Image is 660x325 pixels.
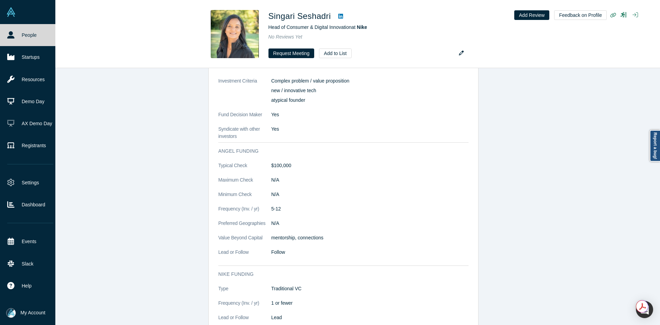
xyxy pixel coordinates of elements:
[271,249,469,256] dd: Follow
[271,205,469,213] dd: 5-12
[218,111,271,126] dt: Fund Decision Maker
[218,191,271,205] dt: Minimum Check
[21,309,45,316] span: My Account
[271,191,469,198] dd: N/A
[268,48,315,58] button: Request Meeting
[319,48,351,58] button: Add to List
[268,24,367,30] span: Head of Consumer & Digital Innovation at
[271,300,469,307] dd: 1 or fewer
[271,285,469,292] dd: Traditional VC
[22,282,32,290] span: Help
[271,87,469,94] p: new / innovative tech
[218,249,271,263] dt: Lead or Follow
[218,148,459,155] h3: Angel Funding
[218,220,271,234] dt: Preferred Geographies
[271,220,469,227] dd: N/A
[218,285,271,300] dt: Type
[271,176,469,184] dd: N/A
[271,126,469,133] dd: Yes
[271,314,469,321] dd: Lead
[218,126,271,140] dt: Syndicate with other investors
[514,10,550,20] button: Add Review
[211,10,259,58] img: Singari Seshadri's Profile Image
[650,130,660,162] a: Report a bug!
[271,234,469,241] p: mentorship, connections
[271,97,469,104] p: atypical founder
[6,308,16,318] img: Mia Scott's Account
[6,308,45,318] button: My Account
[271,162,469,169] dd: $100,000
[554,10,607,20] button: Feedback on Profile
[271,111,469,118] dd: Yes
[218,176,271,191] dt: Maximum Check
[218,234,271,249] dt: Value Beyond Capital
[6,7,16,17] img: Alchemist Vault Logo
[268,34,302,40] span: No Reviews Yet
[218,63,271,77] dt: Not Interested In
[268,10,331,22] h1: Singari Seshadri
[218,271,459,278] h3: Nike funding
[218,205,271,220] dt: Frequency (Inv. / yr)
[357,24,367,30] a: Nike
[271,77,469,85] p: Complex problem / value proposition
[218,300,271,314] dt: Frequency (Inv. / yr)
[218,77,271,111] dt: Investment Criteria
[218,162,271,176] dt: Typical Check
